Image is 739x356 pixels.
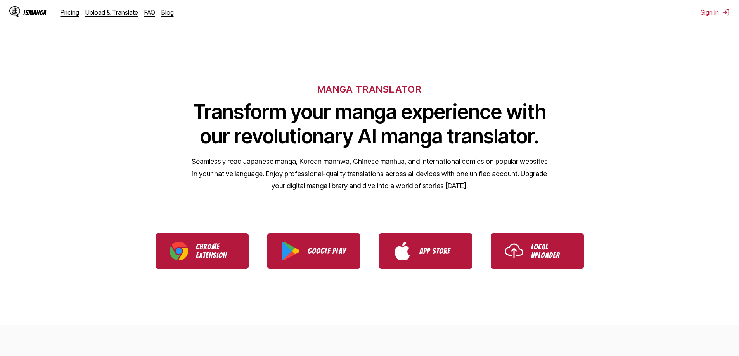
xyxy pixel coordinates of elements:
img: Chrome logo [170,242,188,260]
a: IsManga LogoIsManga [9,6,61,19]
p: Chrome Extension [196,242,235,260]
a: FAQ [144,9,155,16]
p: App Store [419,247,458,255]
p: Seamlessly read Japanese manga, Korean manhwa, Chinese manhua, and international comics on popula... [191,155,548,192]
a: Download IsManga from App Store [379,233,472,269]
h1: Transform your manga experience with our revolutionary AI manga translator. [191,100,548,148]
a: Download IsManga from Google Play [267,233,360,269]
img: IsManga Logo [9,6,20,17]
a: Use IsManga Local Uploader [491,233,584,269]
a: Download IsManga Chrome Extension [156,233,249,269]
a: Pricing [61,9,79,16]
button: Sign In [701,9,730,16]
img: App Store logo [393,242,412,260]
p: Local Uploader [531,242,570,260]
a: Blog [161,9,174,16]
img: Sign out [722,9,730,16]
img: Upload icon [505,242,523,260]
a: Upload & Translate [85,9,138,16]
div: IsManga [23,9,47,16]
h6: MANGA TRANSLATOR [317,84,422,95]
img: Google Play logo [281,242,300,260]
p: Google Play [308,247,346,255]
